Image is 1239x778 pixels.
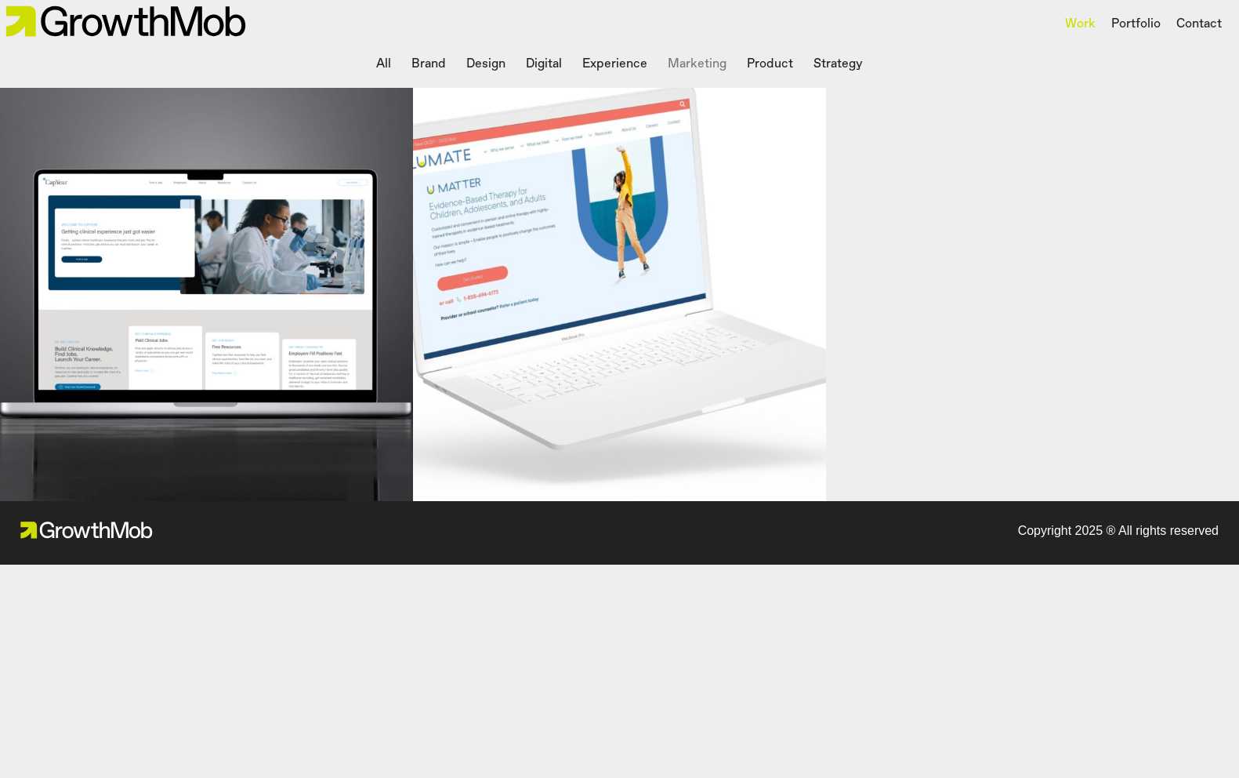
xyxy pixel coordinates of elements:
a: Portfolio [1111,15,1161,34]
li: Brand [405,49,452,80]
img: GrowthMob [17,518,155,542]
li: Design [460,49,512,80]
li: All [370,49,397,80]
a: Work [1065,15,1096,34]
li: Experience [576,49,654,80]
div: Copyright 2025 ® All rights reserved [1018,522,1219,544]
nav: Main nav [1057,11,1230,38]
a: Contact [1176,15,1222,34]
li: Strategy [807,49,869,80]
li: Product [741,49,799,80]
li: Marketing [661,49,733,80]
li: Digital [520,49,568,80]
